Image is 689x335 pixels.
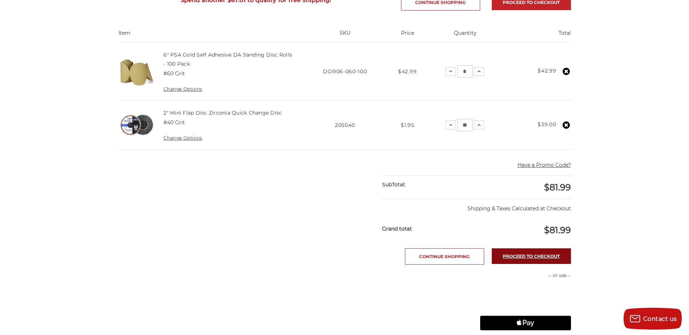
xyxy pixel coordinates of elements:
[505,29,571,42] th: Total
[480,272,571,279] p: -- or use --
[382,226,412,232] strong: Grand total:
[398,68,417,75] span: $42.99
[538,67,556,74] strong: $42.99
[118,54,155,90] img: 6" DA Sanding Discs on a Roll
[492,248,571,264] a: Proceed to checkout
[544,182,571,193] span: $81.99
[457,119,473,131] input: 2" Mini Flap Disc Zirconia Quick Change Disc Quantity:
[401,122,414,128] span: $1.95
[163,86,202,92] a: Change Options
[301,29,389,42] th: SKU
[163,135,202,141] a: Change Options
[163,70,185,78] dd: #60 Grit
[323,68,367,75] span: DOR06-060-100
[163,51,292,67] a: 6" PSA Gold Self Adhesive DA Sanding Disc Rolls - 100 Pack
[382,176,477,194] div: SubTotal:
[624,308,682,330] button: Contact us
[163,119,185,127] dd: #40 Grit
[518,161,571,169] button: Have a Promo Code?
[426,29,505,42] th: Quantity
[382,199,571,212] p: Shipping & Taxes Calculated at Checkout
[118,29,301,42] th: Item
[480,298,571,312] iframe: PayPal-paylater
[335,122,355,128] span: 205040
[163,109,282,116] a: 2" Mini Flap Disc Zirconia Quick Change Disc
[544,225,571,235] span: $81.99
[405,248,484,265] a: Continue Shopping
[538,121,556,128] strong: $39.00
[118,107,155,143] img: 2" Mini Flap Disc Zirconia Quick Change Disc
[389,29,426,42] th: Price
[457,65,473,78] input: 6" PSA Gold Self Adhesive DA Sanding Disc Rolls - 100 Pack Quantity:
[643,315,677,322] span: Contact us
